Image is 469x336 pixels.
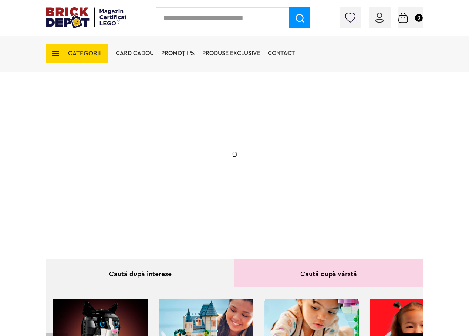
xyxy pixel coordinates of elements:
[415,14,423,22] small: 0
[268,50,295,56] a: Contact
[68,50,101,56] span: CATEGORII
[161,50,195,56] a: PROMOȚII %
[116,50,154,56] a: Card Cadou
[99,193,247,203] div: Află detalii
[99,146,247,177] h2: Seria de sărbători: Fantomă luminoasă. Promoția este valabilă în perioada [DATE] - [DATE].
[99,112,247,138] h1: Cadou VIP 40772
[234,259,423,287] div: Caută după vârstă
[46,259,234,287] div: Caută după interese
[202,50,260,56] a: Produse exclusive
